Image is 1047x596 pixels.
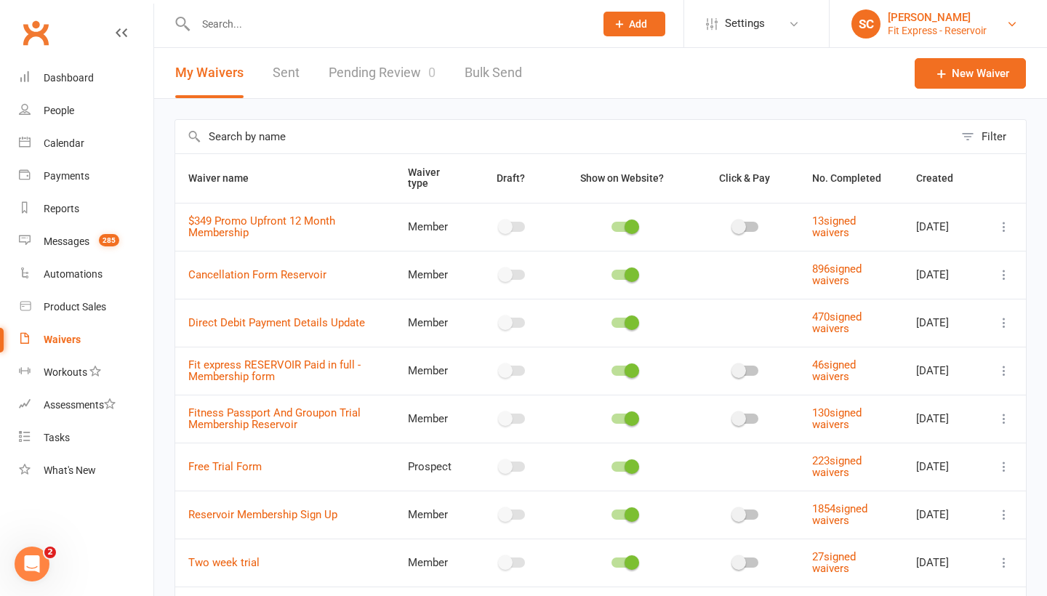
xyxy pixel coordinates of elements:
a: New Waiver [915,58,1026,89]
td: [DATE] [903,395,982,443]
span: 285 [99,234,119,246]
a: Fit express RESERVOIR Paid in full - Membership form [188,358,361,384]
div: Waivers [44,334,81,345]
button: Draft? [484,169,541,187]
a: Calendar [19,127,153,160]
button: Show on Website? [567,169,680,187]
button: Click & Pay [706,169,786,187]
a: 896signed waivers [812,262,862,288]
a: 1854signed waivers [812,502,867,528]
th: Waiver type [395,154,470,203]
div: Product Sales [44,301,106,313]
td: [DATE] [903,443,982,491]
a: Workouts [19,356,153,389]
span: Add [629,18,647,30]
span: Click & Pay [719,172,770,184]
a: 46signed waivers [812,358,856,384]
span: Draft? [497,172,525,184]
div: Automations [44,268,103,280]
a: 130signed waivers [812,406,862,432]
a: $349 Promo Upfront 12 Month Membership [188,214,335,240]
a: Reservoir Membership Sign Up [188,508,337,521]
a: Dashboard [19,62,153,94]
td: [DATE] [903,347,982,395]
div: [PERSON_NAME] [888,11,987,24]
button: Add [603,12,665,36]
input: Search by name [175,120,954,153]
a: Two week trial [188,556,260,569]
td: [DATE] [903,491,982,539]
td: Member [395,539,470,587]
div: Tasks [44,432,70,443]
div: Calendar [44,137,84,149]
td: Member [395,203,470,251]
div: Workouts [44,366,87,378]
button: Filter [954,120,1026,153]
td: Member [395,491,470,539]
a: Tasks [19,422,153,454]
a: What's New [19,454,153,487]
a: Reports [19,193,153,225]
a: Clubworx [17,15,54,51]
a: Product Sales [19,291,153,323]
td: Member [395,251,470,299]
div: Reports [44,203,79,214]
td: [DATE] [903,203,982,251]
td: [DATE] [903,251,982,299]
div: Fit Express - Reservoir [888,24,987,37]
a: Free Trial Form [188,460,262,473]
a: Assessments [19,389,153,422]
span: Created [916,172,969,184]
a: Sent [273,48,300,98]
div: What's New [44,464,96,476]
td: Member [395,347,470,395]
input: Search... [191,14,585,34]
span: 2 [44,547,56,558]
div: Assessments [44,399,116,411]
div: Filter [982,128,1006,145]
th: No. Completed [799,154,903,203]
a: 470signed waivers [812,310,862,336]
button: Waiver name [188,169,265,187]
button: Created [916,169,969,187]
span: 0 [428,65,436,80]
a: Cancellation Form Reservoir [188,268,326,281]
a: Automations [19,258,153,291]
a: Messages 285 [19,225,153,258]
td: [DATE] [903,299,982,347]
div: Dashboard [44,72,94,84]
a: People [19,94,153,127]
button: My Waivers [175,48,244,98]
iframe: Intercom live chat [15,547,49,581]
a: Waivers [19,323,153,356]
a: 223signed waivers [812,454,862,480]
div: Messages [44,235,89,247]
td: Member [395,299,470,347]
a: Payments [19,160,153,193]
td: Member [395,395,470,443]
div: SC [851,9,880,39]
span: Settings [725,7,765,40]
td: Prospect [395,443,470,491]
span: Waiver name [188,172,265,184]
a: Direct Debit Payment Details Update [188,316,365,329]
a: Pending Review0 [329,48,436,98]
span: Show on Website? [580,172,664,184]
td: [DATE] [903,539,982,587]
a: 27signed waivers [812,550,856,576]
a: Bulk Send [465,48,522,98]
div: Payments [44,170,89,182]
a: 13signed waivers [812,214,856,240]
a: Fitness Passport And Groupon Trial Membership Reservoir [188,406,361,432]
div: People [44,105,74,116]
